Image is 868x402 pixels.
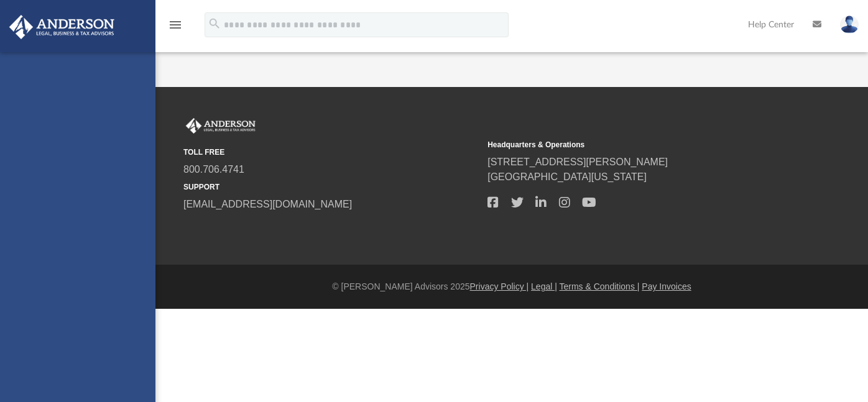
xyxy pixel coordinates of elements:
img: Anderson Advisors Platinum Portal [6,15,118,39]
img: Anderson Advisors Platinum Portal [183,118,258,134]
div: © [PERSON_NAME] Advisors 2025 [155,280,868,293]
a: [STREET_ADDRESS][PERSON_NAME] [487,157,668,167]
a: Terms & Conditions | [560,281,640,291]
small: TOLL FREE [183,147,479,158]
a: [GEOGRAPHIC_DATA][US_STATE] [487,171,647,182]
i: menu [168,17,183,32]
a: Pay Invoices [642,281,691,291]
i: search [208,17,221,30]
a: menu [168,24,183,32]
small: SUPPORT [183,181,479,193]
a: Privacy Policy | [470,281,529,291]
a: Legal | [531,281,557,291]
img: User Pic [840,16,859,34]
a: [EMAIL_ADDRESS][DOMAIN_NAME] [183,199,352,209]
a: 800.706.4741 [183,164,244,175]
small: Headquarters & Operations [487,139,783,150]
